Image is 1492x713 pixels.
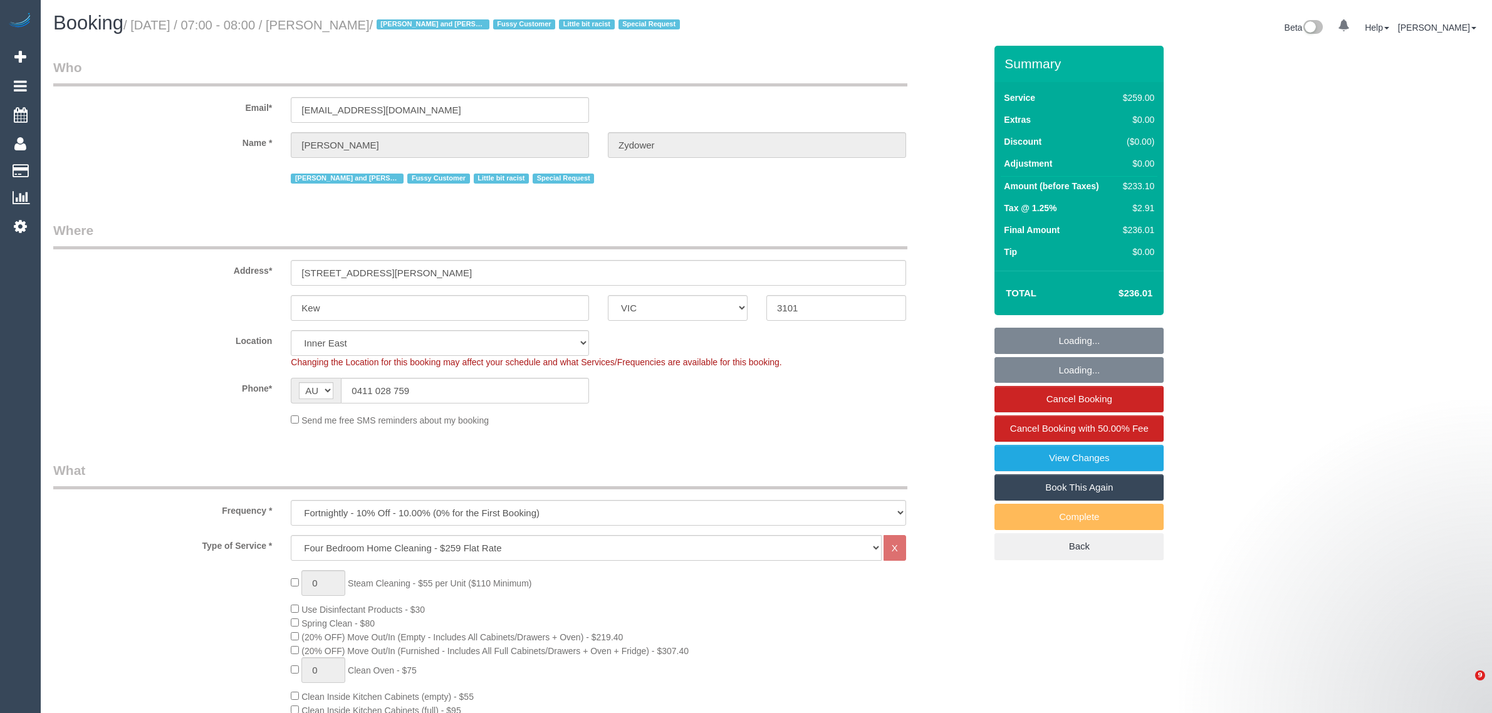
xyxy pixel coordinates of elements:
span: Little bit racist [474,174,529,184]
label: Type of Service * [44,535,281,552]
a: Cancel Booking with 50.00% Fee [994,415,1164,442]
h3: Summary [1004,56,1157,71]
label: Email* [44,97,281,114]
span: (20% OFF) Move Out/In (Furnished - Includes All Full Cabinets/Drawers + Oven + Fridge) - $307.40 [301,646,689,656]
div: $2.91 [1118,202,1154,214]
span: / [370,18,684,32]
div: $259.00 [1118,91,1154,104]
div: $233.10 [1118,180,1154,192]
label: Location [44,330,281,347]
span: 9 [1475,670,1485,680]
a: View Changes [994,445,1164,471]
span: Little bit racist [559,19,614,29]
span: Changing the Location for this booking may affect your schedule and what Services/Frequencies are... [291,357,781,367]
div: ($0.00) [1118,135,1154,148]
img: New interface [1302,20,1323,36]
span: Steam Cleaning - $55 per Unit ($110 Minimum) [348,578,531,588]
input: First Name* [291,132,589,158]
input: Phone* [341,378,589,403]
span: Use Disinfectant Products - $30 [301,605,425,615]
input: Suburb* [291,295,589,321]
span: Booking [53,12,123,34]
label: Phone* [44,378,281,395]
legend: What [53,461,907,489]
label: Tip [1004,246,1017,258]
span: Clean Oven - $75 [348,665,417,675]
small: / [DATE] / 07:00 - 08:00 / [PERSON_NAME] [123,18,684,32]
legend: Where [53,221,907,249]
span: Cancel Booking with 50.00% Fee [1010,423,1149,434]
strong: Total [1006,288,1036,298]
label: Frequency * [44,500,281,517]
label: Adjustment [1004,157,1052,170]
span: [PERSON_NAME] and [PERSON_NAME] ONLY [377,19,489,29]
a: Cancel Booking [994,386,1164,412]
a: Back [994,533,1164,559]
a: Book This Again [994,474,1164,501]
span: Spring Clean - $80 [301,618,375,628]
div: $0.00 [1118,113,1154,126]
a: Beta [1285,23,1323,33]
span: Clean Inside Kitchen Cabinets (empty) - $55 [301,692,474,702]
span: Send me free SMS reminders about my booking [301,415,489,425]
iframe: Intercom live chat [1449,670,1479,700]
span: Fussy Customer [407,174,469,184]
legend: Who [53,58,907,86]
span: [PERSON_NAME] and [PERSON_NAME] ONLY [291,174,404,184]
img: Automaid Logo [8,13,33,30]
label: Final Amount [1004,224,1060,236]
span: Special Request [533,174,594,184]
input: Post Code* [766,295,906,321]
label: Tax @ 1.25% [1004,202,1056,214]
label: Service [1004,91,1035,104]
input: Last Name* [608,132,906,158]
span: (20% OFF) Move Out/In (Empty - Includes All Cabinets/Drawers + Oven) - $219.40 [301,632,623,642]
label: Address* [44,260,281,277]
h4: $236.01 [1081,288,1152,299]
div: $0.00 [1118,157,1154,170]
label: Discount [1004,135,1041,148]
a: [PERSON_NAME] [1398,23,1476,33]
span: Special Request [618,19,680,29]
span: Fussy Customer [493,19,555,29]
label: Name * [44,132,281,149]
label: Extras [1004,113,1031,126]
div: $0.00 [1118,246,1154,258]
label: Amount (before Taxes) [1004,180,1098,192]
div: $236.01 [1118,224,1154,236]
a: Help [1365,23,1389,33]
input: Email* [291,97,589,123]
